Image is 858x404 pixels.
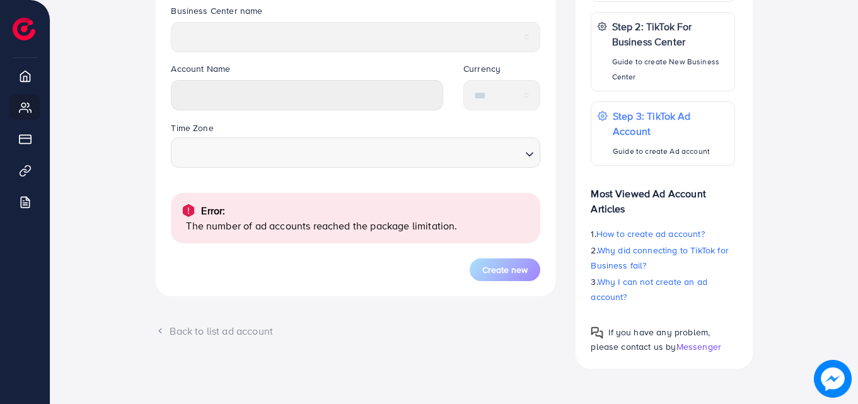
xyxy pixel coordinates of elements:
img: alert [181,203,196,218]
span: If you have any problem, please contact us by [591,326,710,353]
p: Guide to create New Business Center [612,54,728,84]
p: 1. [591,226,734,241]
p: 3. [591,274,734,304]
span: Why did connecting to TikTok for Business fail? [591,244,728,272]
p: 2. [591,243,734,273]
img: Popup guide [591,326,603,339]
legend: Currency [463,62,541,80]
p: The number of ad accounts reached the package limitation. [186,218,530,233]
input: Search for option [177,141,520,164]
p: Step 3: TikTok Ad Account [613,108,728,139]
img: logo [13,18,35,40]
p: Error: [201,203,225,218]
div: Back to list ad account [156,324,555,338]
label: Time Zone [171,122,213,134]
button: Create new [470,258,540,281]
img: image [814,360,852,398]
p: Step 2: TikTok For Business Center [612,19,728,49]
legend: Account Name [171,62,443,80]
span: How to create ad account? [596,228,705,240]
p: Most Viewed Ad Account Articles [591,176,734,216]
span: Messenger [676,340,721,353]
span: Create new [482,263,528,276]
span: Why I can not create an ad account? [591,275,707,303]
div: Search for option [171,137,540,168]
legend: Business Center name [171,4,540,22]
p: Guide to create Ad account [613,144,728,159]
